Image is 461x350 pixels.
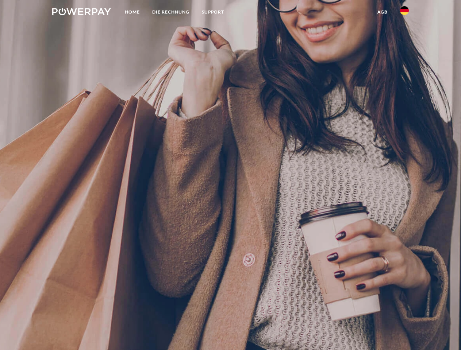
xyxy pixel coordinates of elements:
[371,5,394,19] a: agb
[196,5,230,19] a: SUPPORT
[52,8,111,15] img: logo-powerpay-white.svg
[146,5,196,19] a: DIE RECHNUNG
[400,6,409,15] img: de
[119,5,146,19] a: Home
